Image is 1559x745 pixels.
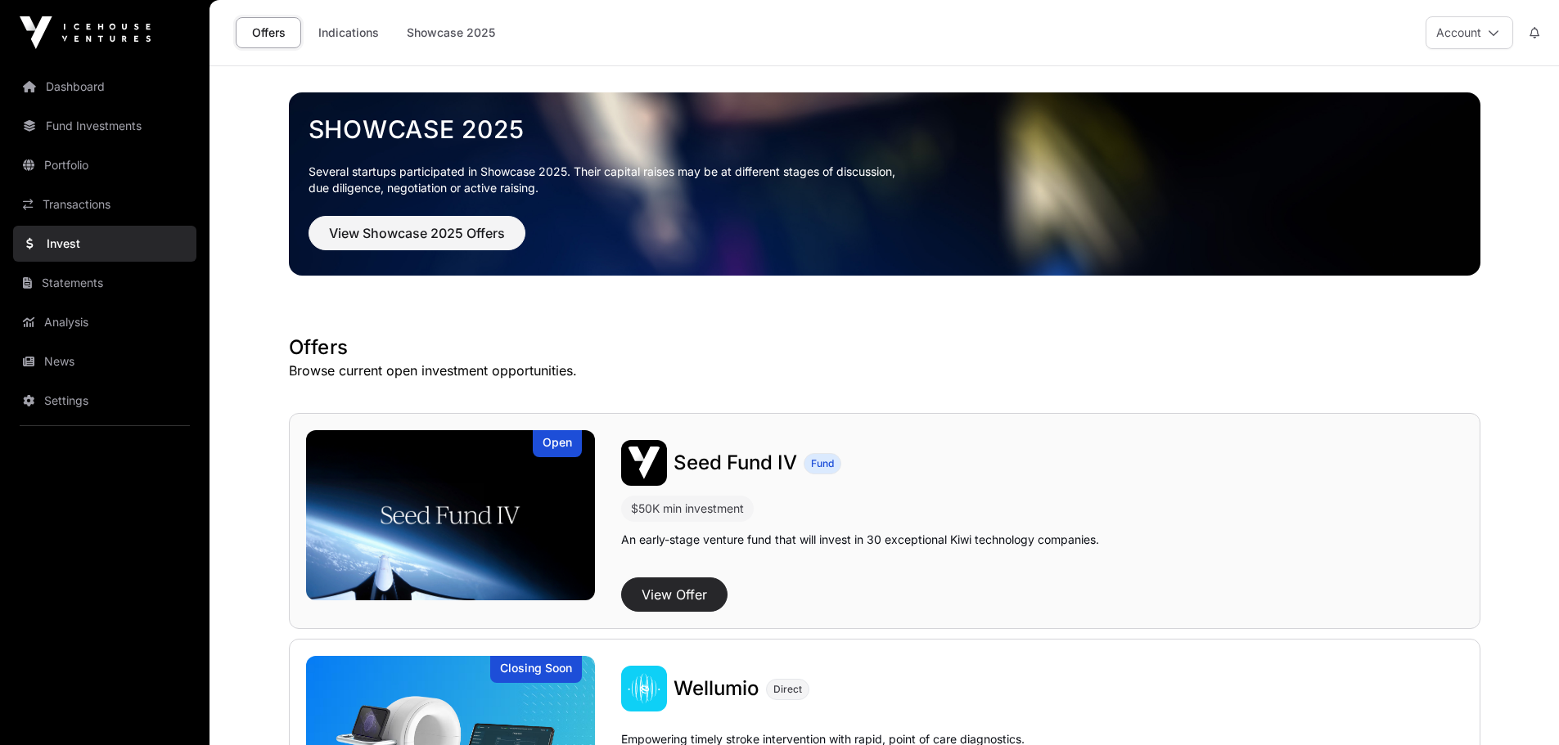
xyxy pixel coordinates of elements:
[674,450,797,476] a: Seed Fund IV
[674,676,759,700] span: Wellumio
[621,577,728,612] button: View Offer
[1426,16,1513,49] button: Account
[621,496,754,522] div: $50K min investment
[20,16,151,49] img: Icehouse Ventures Logo
[306,430,596,600] a: Seed Fund IVOpen
[13,304,196,340] a: Analysis
[289,334,1480,361] h1: Offers
[621,666,667,711] img: Wellumio
[236,17,301,48] a: Offers
[306,430,596,600] img: Seed Fund IV
[329,223,505,243] span: View Showcase 2025 Offers
[13,186,196,222] a: Transactions
[1477,666,1559,745] iframe: Chat Widget
[13,265,196,301] a: Statements
[289,361,1480,380] p: Browse current open investment opportunities.
[396,17,506,48] a: Showcase 2025
[674,451,797,474] span: Seed Fund IV
[13,147,196,183] a: Portfolio
[13,226,196,262] a: Invest
[13,343,196,379] a: News
[309,164,1461,196] p: Several startups participated in Showcase 2025. Their capital raises may be at different stages o...
[773,683,802,696] span: Direct
[309,232,525,249] a: View Showcase 2025 Offers
[289,92,1480,276] img: Showcase 2025
[533,430,582,457] div: Open
[13,383,196,419] a: Settings
[308,17,390,48] a: Indications
[309,114,1461,144] a: Showcase 2025
[674,675,759,702] a: Wellumio
[309,216,525,250] button: View Showcase 2025 Offers
[13,108,196,144] a: Fund Investments
[621,440,667,486] img: Seed Fund IV
[631,499,744,518] div: $50K min investment
[811,457,834,470] span: Fund
[621,532,1099,548] p: An early-stage venture fund that will invest in 30 exceptional Kiwi technology companies.
[13,69,196,105] a: Dashboard
[490,656,582,683] div: Closing Soon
